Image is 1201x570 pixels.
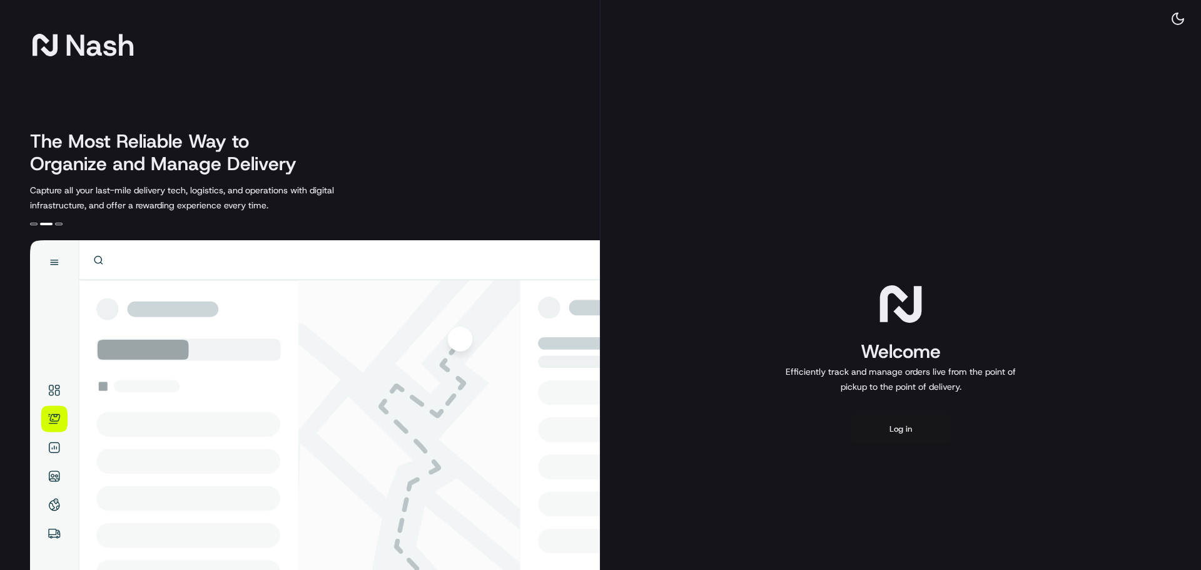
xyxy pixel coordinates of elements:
[851,414,951,444] button: Log in
[781,364,1021,394] p: Efficiently track and manage orders live from the point of pickup to the point of delivery.
[30,183,390,213] p: Capture all your last-mile delivery tech, logistics, and operations with digital infrastructure, ...
[30,130,310,175] h2: The Most Reliable Way to Organize and Manage Delivery
[65,33,134,58] span: Nash
[781,339,1021,364] h1: Welcome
